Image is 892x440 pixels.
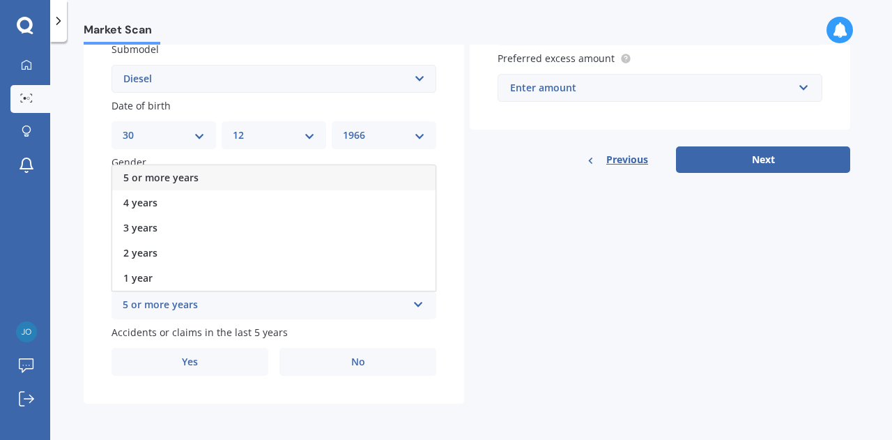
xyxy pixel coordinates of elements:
span: 5 or more years [123,171,199,184]
span: Date of birth [111,99,171,112]
div: 5 or more years [123,297,407,314]
span: 2 years [123,246,157,259]
span: Submodel [111,43,159,56]
button: Next [676,146,850,173]
span: No [351,356,365,368]
span: 3 years [123,221,157,234]
span: Preferred excess amount [498,52,615,65]
span: Gender [111,156,146,169]
span: Yes [182,356,198,368]
div: Enter amount [510,80,793,96]
span: Previous [606,149,648,170]
span: Market Scan [84,23,160,42]
span: 1 year [123,271,153,285]
span: 4 years [123,196,157,209]
span: Accidents or claims in the last 5 years [111,326,288,339]
img: 80005b8c3d46df0cbca8910ebcc44844 [16,321,37,342]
